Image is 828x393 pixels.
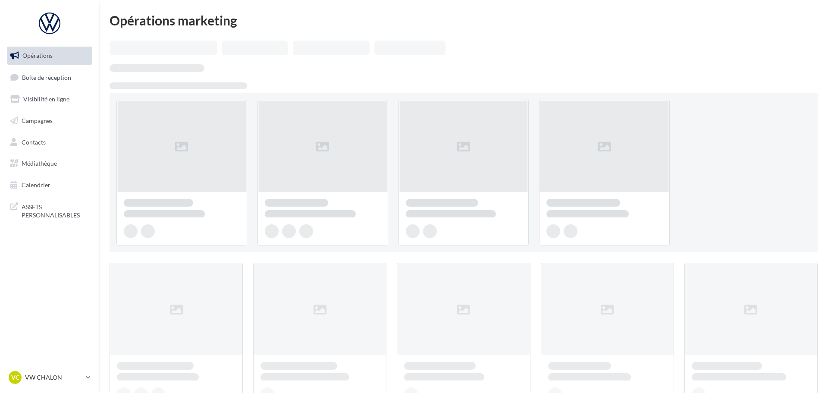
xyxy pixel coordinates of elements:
[5,90,94,108] a: Visibilité en ligne
[22,201,89,220] span: ASSETS PERSONNALISABLES
[22,181,50,189] span: Calendrier
[5,112,94,130] a: Campagnes
[11,373,19,382] span: VC
[5,68,94,87] a: Boîte de réception
[110,14,818,27] div: Opérations marketing
[22,117,53,124] span: Campagnes
[22,138,46,145] span: Contacts
[25,373,82,382] p: VW CHALON
[5,198,94,223] a: ASSETS PERSONNALISABLES
[5,47,94,65] a: Opérations
[22,73,71,81] span: Boîte de réception
[5,176,94,194] a: Calendrier
[7,369,92,386] a: VC VW CHALON
[22,160,57,167] span: Médiathèque
[5,133,94,151] a: Contacts
[22,52,53,59] span: Opérations
[5,154,94,173] a: Médiathèque
[23,95,69,103] span: Visibilité en ligne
